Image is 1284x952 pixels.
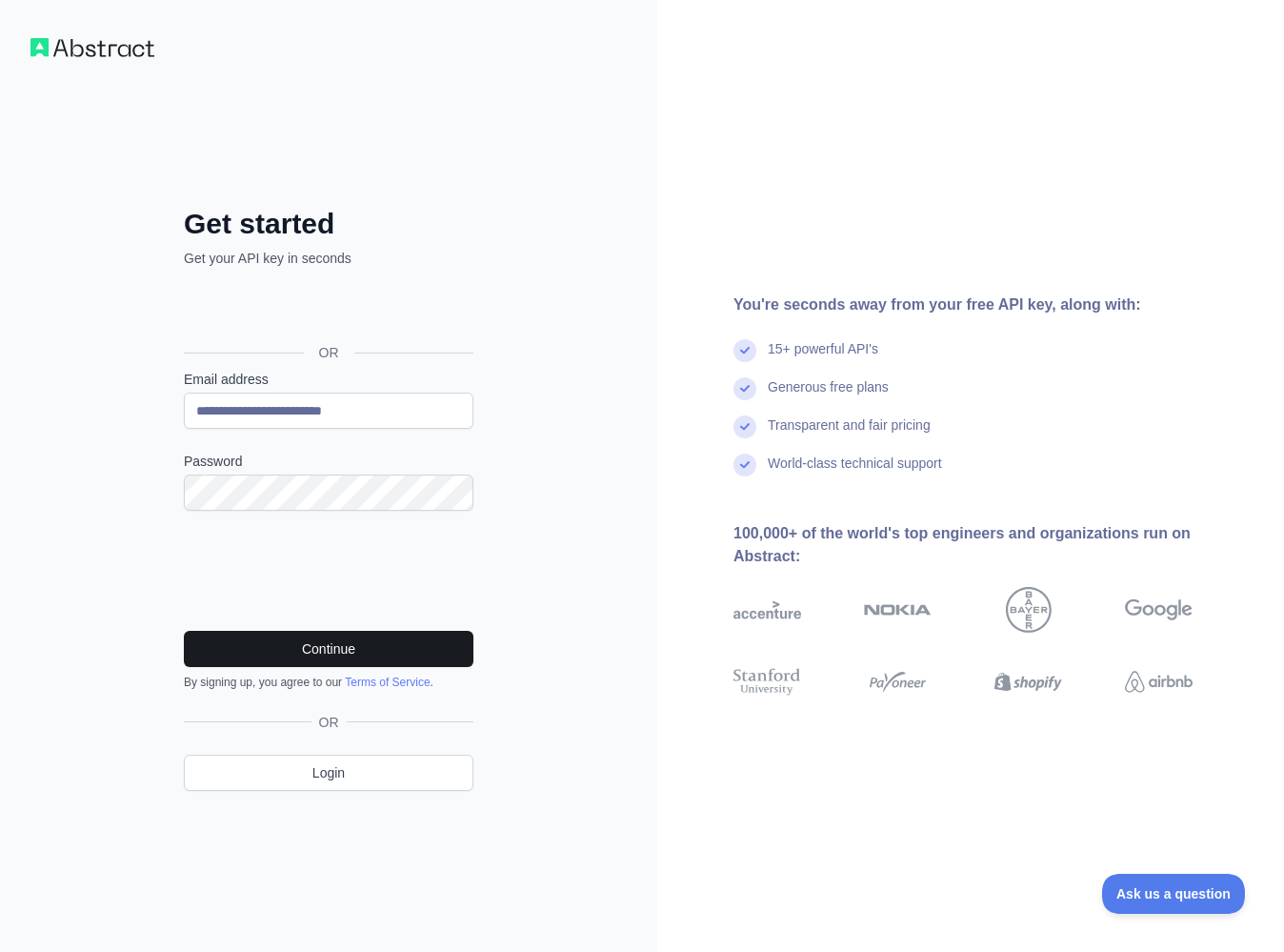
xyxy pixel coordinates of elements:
[184,631,473,667] button: Continue
[768,454,942,492] div: World-class technical support
[184,207,473,241] h2: Get started
[184,249,473,268] p: Get your API key in seconds
[733,415,756,438] img: check mark
[1102,874,1246,914] iframe: Toggle Customer Support
[184,452,473,471] label: Password
[345,676,430,689] a: Terms of Service
[1006,587,1052,633] img: bayer
[768,415,931,454] div: Transparent and fair pricing
[174,289,479,331] iframe: Przycisk Zaloguj się przez Google
[184,755,473,791] a: Login
[184,534,473,608] iframe: reCAPTCHA
[30,38,154,57] img: Workflow
[1125,587,1193,633] img: google
[733,587,801,633] img: accenture
[304,343,354,362] span: OR
[733,454,756,476] img: check mark
[1125,665,1193,699] img: airbnb
[733,377,756,400] img: check mark
[768,377,889,415] div: Generous free plans
[733,665,801,699] img: stanford university
[184,370,473,389] label: Email address
[733,294,1254,316] div: You're seconds away from your free API key, along with:
[864,587,932,633] img: nokia
[184,675,473,690] div: By signing up, you agree to our .
[733,522,1254,568] div: 100,000+ of the world's top engineers and organizations run on Abstract:
[733,339,756,362] img: check mark
[768,339,878,377] div: 15+ powerful API's
[994,665,1062,699] img: shopify
[864,665,932,699] img: payoneer
[311,713,347,732] span: OR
